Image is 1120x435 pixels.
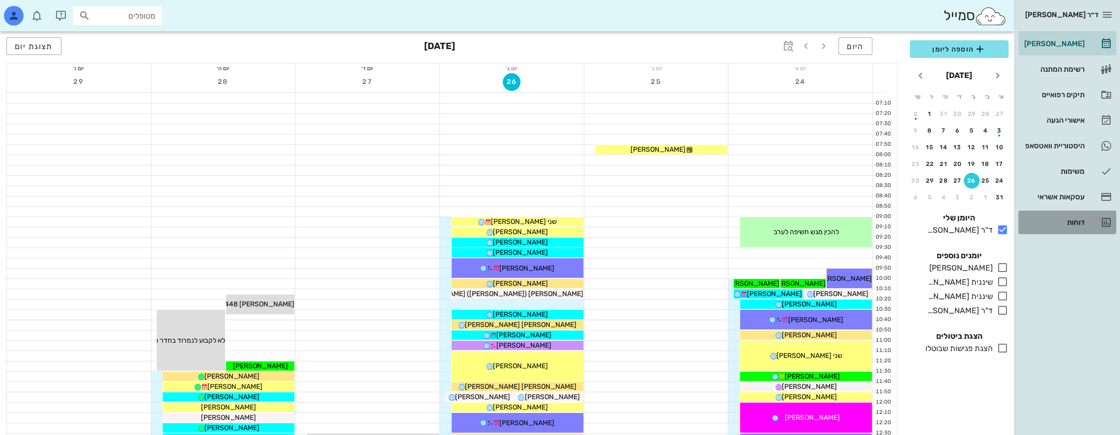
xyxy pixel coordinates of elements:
h4: היומן שלי [910,212,1008,224]
a: עסקאות אשראי [1018,185,1116,209]
button: 18 [978,156,994,172]
div: 08:00 [873,151,893,159]
button: 30 [908,173,923,189]
button: 17 [992,156,1007,172]
div: 07:20 [873,109,893,118]
div: 1 [978,194,994,201]
div: 12:00 [873,398,893,407]
div: 09:50 [873,264,893,272]
th: א׳ [995,88,1007,105]
button: 4 [978,123,994,138]
span: [PERSON_NAME] [493,403,548,411]
div: 11:30 [873,367,893,376]
div: 31 [992,194,1007,201]
button: 10 [992,139,1007,155]
div: 09:00 [873,213,893,221]
span: 25 [647,78,665,86]
div: 08:40 [873,192,893,200]
div: 28 [978,110,994,117]
a: אישורי הגעה [1018,109,1116,132]
div: 10:20 [873,295,893,303]
div: 11:40 [873,378,893,386]
span: [PERSON_NAME] [233,362,288,370]
span: 28 [214,78,232,86]
span: [PERSON_NAME] [496,331,551,339]
div: 2 [908,110,923,117]
span: תצוגת יום [15,42,53,51]
div: 10:40 [873,316,893,324]
span: [PERSON_NAME] [496,341,551,350]
div: 11 [978,144,994,151]
div: 31 [936,110,951,117]
span: [PERSON_NAME] [207,382,262,391]
button: 27 [992,106,1007,122]
div: 16 [908,144,923,151]
img: SmileCloud logo [975,6,1006,26]
div: משימות [1022,167,1085,175]
a: תיקים רפואיים [1018,83,1116,107]
button: 26 [964,173,979,189]
button: 14 [936,139,951,155]
div: 15 [922,144,938,151]
button: 1 [978,190,994,205]
th: ב׳ [980,88,993,105]
button: 15 [922,139,938,155]
span: [PERSON_NAME] [630,145,685,154]
div: 09:10 [873,223,893,231]
button: [DATE] [942,66,976,85]
th: ד׳ [952,88,965,105]
div: שיננית [PERSON_NAME] [923,276,993,288]
div: 22 [922,161,938,167]
span: [PERSON_NAME] [204,393,259,401]
div: 09:30 [873,244,893,252]
div: 30 [950,110,966,117]
span: הוספה ליומן [918,43,1001,55]
button: 3 [992,123,1007,138]
span: [PERSON_NAME] [771,279,826,288]
h3: [DATE] [424,37,455,57]
span: [PERSON_NAME] [493,228,548,236]
div: 26 [964,177,979,184]
span: [PERSON_NAME] [524,393,579,401]
a: היסטוריית וואטסאפ [1018,134,1116,158]
div: 13 [950,144,966,151]
button: 26 [503,73,520,91]
th: ג׳ [967,88,979,105]
div: 07:30 [873,120,893,128]
button: 31 [992,190,1007,205]
span: 27 [359,78,376,86]
span: [PERSON_NAME] ([PERSON_NAME]) [PERSON_NAME] [410,290,583,298]
button: 21 [936,156,951,172]
div: 8 [922,127,938,134]
button: חודש שעבר [989,67,1006,84]
button: 2 [964,190,979,205]
button: 11 [978,139,994,155]
div: יום ג׳ [440,63,584,73]
div: 6 [908,194,923,201]
div: 12:20 [873,419,893,427]
span: [PERSON_NAME] [PERSON_NAME] [465,321,576,329]
div: 25 [978,177,994,184]
button: 19 [964,156,979,172]
h4: יומנים נוספים [910,250,1008,262]
div: 08:50 [873,202,893,211]
span: [PERSON_NAME] [493,238,548,246]
button: 2 [908,106,923,122]
button: 25 [978,173,994,189]
button: 13 [950,139,966,155]
div: רשימת המתנה [1022,65,1085,73]
span: [PERSON_NAME] [782,393,837,401]
div: יום ו׳ [7,63,151,73]
button: 23 [908,156,923,172]
div: היסטוריית וואטסאפ [1022,142,1085,150]
button: 3 [950,190,966,205]
span: שני [PERSON_NAME] [776,352,842,360]
span: [PERSON_NAME] [493,310,548,319]
button: 5 [922,190,938,205]
th: ש׳ [911,88,923,105]
div: 11:50 [873,388,893,396]
button: 25 [647,73,665,91]
h4: הצגת ביטולים [910,330,1008,342]
div: 18 [978,161,994,167]
div: 14 [936,144,951,151]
